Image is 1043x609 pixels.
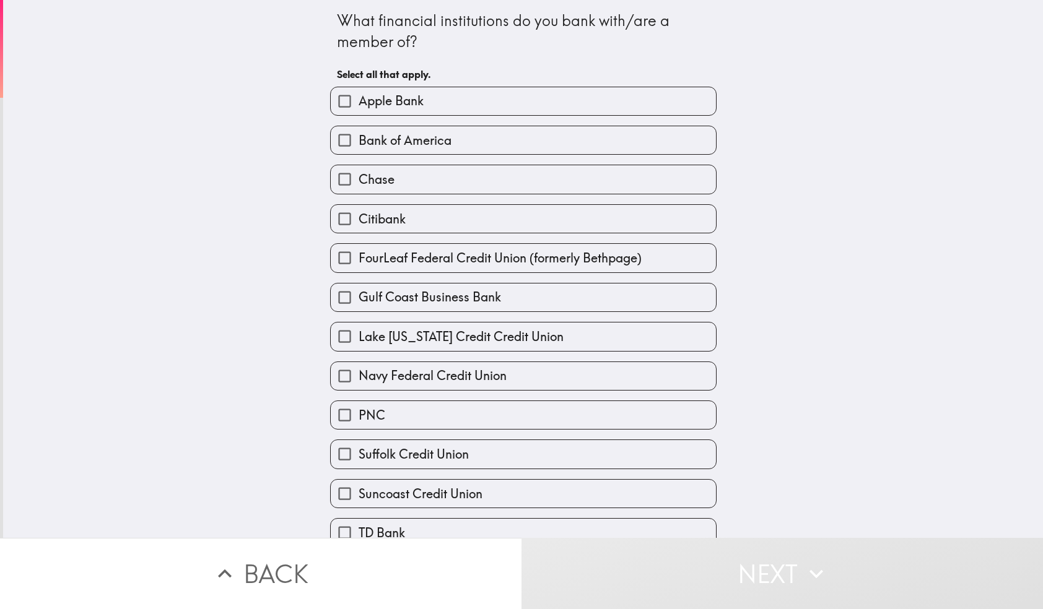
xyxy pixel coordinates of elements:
button: Next [521,538,1043,609]
button: TD Bank [331,519,716,546]
button: Suncoast Credit Union [331,480,716,507]
button: Citibank [331,205,716,233]
span: Apple Bank [359,92,424,110]
span: TD Bank [359,524,405,542]
button: Chase [331,165,716,193]
span: Gulf Coast Business Bank [359,288,501,306]
span: Bank of America [359,132,452,149]
h6: Select all that apply. [337,67,710,81]
button: Suffolk Credit Union [331,440,716,468]
button: Bank of America [331,126,716,154]
span: FourLeaf Federal Credit Union (formerly Bethpage) [359,249,642,267]
button: Gulf Coast Business Bank [331,283,716,311]
span: Citibank [359,210,406,228]
span: Suffolk Credit Union [359,446,469,463]
span: PNC [359,407,385,424]
span: Navy Federal Credit Union [359,367,507,384]
button: Apple Bank [331,87,716,115]
button: Lake [US_STATE] Credit Credit Union [331,322,716,350]
button: Navy Federal Credit Union [331,362,716,390]
button: PNC [331,401,716,429]
span: Suncoast Credit Union [359,485,482,503]
span: Chase [359,171,395,188]
span: Lake [US_STATE] Credit Credit Union [359,328,564,345]
button: FourLeaf Federal Credit Union (formerly Bethpage) [331,244,716,272]
div: What financial institutions do you bank with/are a member of? [337,11,710,52]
